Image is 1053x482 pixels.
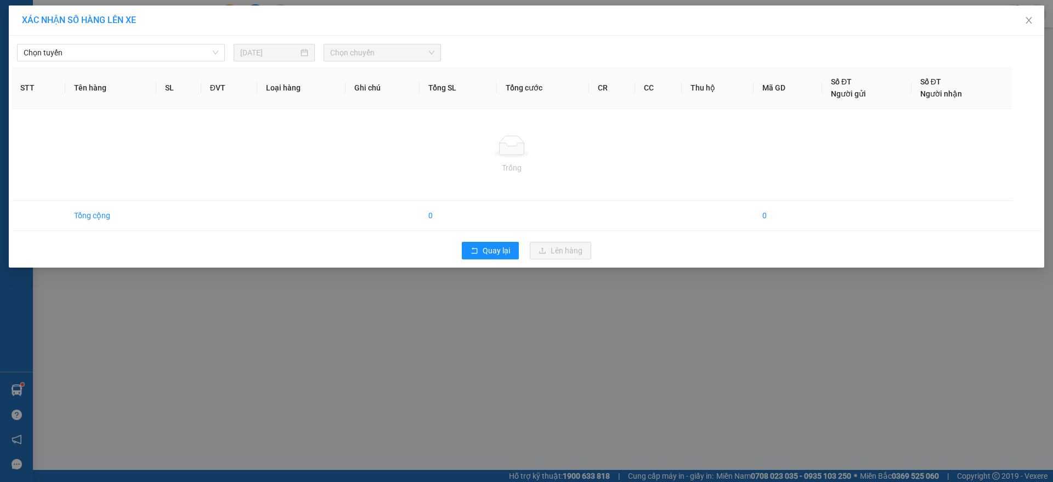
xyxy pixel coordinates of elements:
div: Trống [20,162,1003,174]
img: logo.jpg [119,14,145,40]
button: rollbackQuay lại [462,242,519,259]
span: close [1024,16,1033,25]
span: Số ĐT [920,77,941,86]
th: SL [156,67,201,109]
img: logo.jpg [14,14,69,69]
span: Người nhận [920,89,962,98]
span: Chọn tuyến [24,44,218,61]
span: Quay lại [483,245,510,257]
span: rollback [471,247,478,256]
th: CC [635,67,682,109]
th: Ghi chú [346,67,420,109]
th: ĐVT [201,67,257,109]
td: 0 [754,201,822,231]
th: Tên hàng [65,67,156,109]
th: Loại hàng [257,67,346,109]
input: 12/08/2025 [240,47,298,59]
button: Close [1014,5,1044,36]
td: 0 [420,201,497,231]
th: Mã GD [754,67,822,109]
th: CR [589,67,636,109]
th: Tổng cước [497,67,589,109]
b: [DOMAIN_NAME] [92,42,151,50]
th: STT [12,67,65,109]
span: XÁC NHẬN SỐ HÀNG LÊN XE [22,15,136,25]
span: Chọn chuyến [330,44,434,61]
b: [PERSON_NAME] [14,71,62,122]
span: Người gửi [831,89,866,98]
th: Thu hộ [682,67,753,109]
button: uploadLên hàng [530,242,591,259]
th: Tổng SL [420,67,497,109]
li: (c) 2017 [92,52,151,66]
td: Tổng cộng [65,201,156,231]
span: Số ĐT [831,77,852,86]
b: BIÊN NHẬN GỬI HÀNG [71,16,105,87]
